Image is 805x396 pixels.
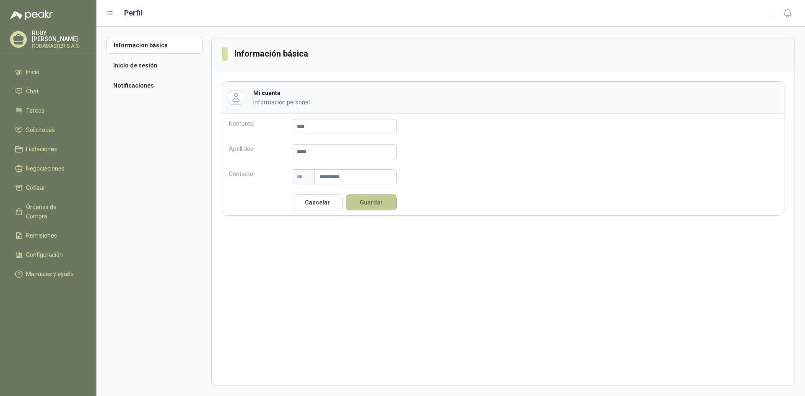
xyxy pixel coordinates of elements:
a: Configuración [10,247,86,263]
p: RUBY [PERSON_NAME] [32,30,86,42]
span: Solicitudes [26,125,55,135]
span: Negociaciones [26,164,65,173]
span: Tareas [26,106,44,115]
button: Guardar [346,194,397,210]
a: Chat [10,83,86,99]
a: Notificaciones [106,77,203,94]
a: Manuales y ayuda [10,266,86,282]
p: RODAMASTER S.A.S. [32,44,86,49]
a: Solicitudes [10,122,86,138]
span: Órdenes de Compra [26,202,78,221]
a: Órdenes de Compra [10,199,86,224]
span: Remisiones [26,231,57,240]
span: Inicio [26,67,39,77]
p: Nombres: [229,119,292,134]
span: Cotizar [26,183,45,192]
a: Cotizar [10,180,86,196]
h3: Información básica [234,47,309,60]
b: Mi cuenta [253,90,280,96]
span: Licitaciones [26,145,57,154]
a: Inicio de sesión [106,57,203,74]
h1: Perfil [124,7,143,19]
button: Cancelar [292,194,343,210]
span: Configuración [26,250,63,259]
a: Tareas [10,103,86,119]
span: Chat [26,87,39,96]
a: Negociaciones [10,160,86,176]
a: Inicio [10,64,86,80]
p: Información personal [253,98,748,107]
p: Contacto: [229,169,292,184]
img: Logo peakr [10,10,53,20]
span: Manuales y ayuda [26,269,74,279]
p: Apellidos: [229,144,292,159]
a: Remisiones [10,228,86,243]
a: Licitaciones [10,141,86,157]
a: Información básica [106,37,203,54]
